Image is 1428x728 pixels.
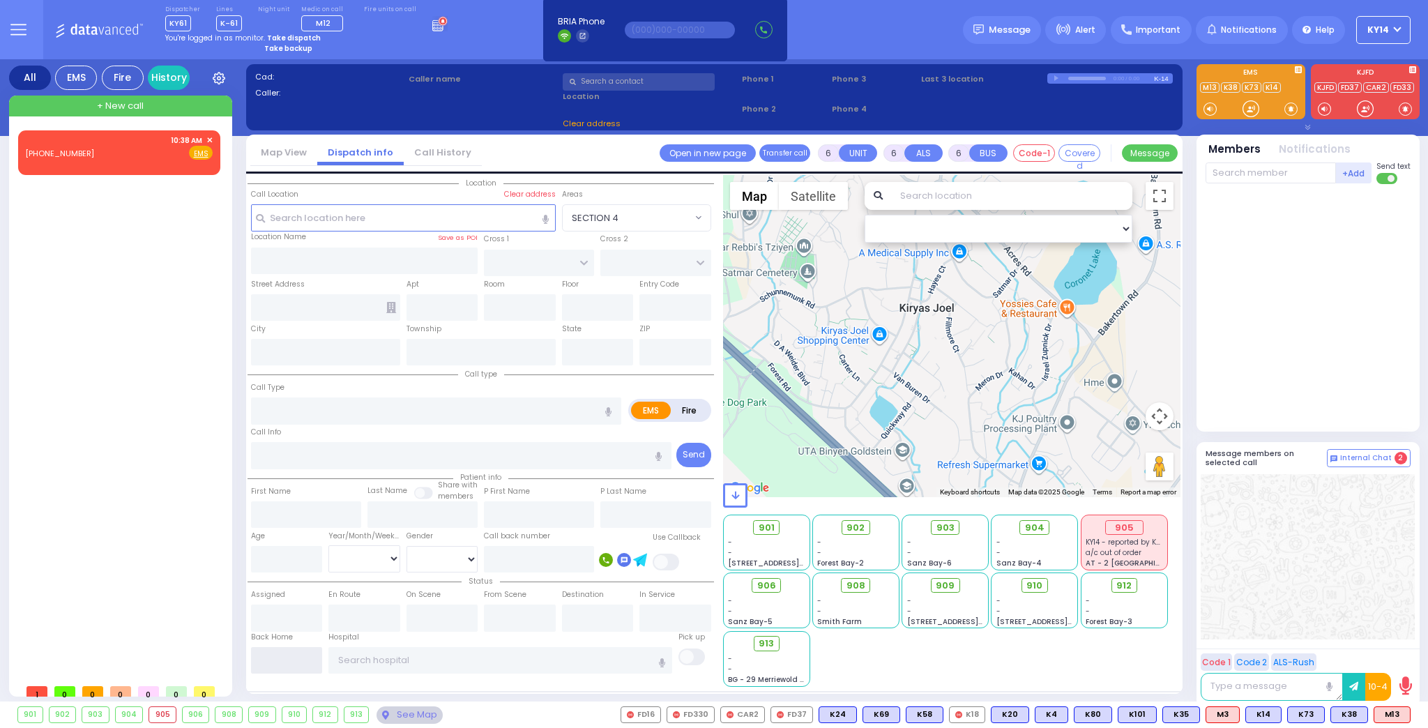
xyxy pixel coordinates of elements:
div: 913 [344,707,369,722]
span: Internal Chat [1340,453,1392,463]
div: ALS [1374,706,1411,723]
span: 904 [1025,521,1045,535]
a: CAR2 [1363,82,1389,93]
label: EMS [1197,69,1305,79]
span: Sanz Bay-5 [728,616,773,627]
label: Apt [407,279,419,290]
label: P First Name [484,486,530,497]
input: Search hospital [328,647,672,674]
div: FD330 [667,706,715,723]
span: - [996,547,1001,558]
h5: Message members on selected call [1206,449,1327,467]
span: BG - 29 Merriewold S. [728,674,806,685]
div: K80 [1074,706,1112,723]
div: K4 [1035,706,1068,723]
span: KY61 [165,15,191,31]
label: Cad: [255,71,404,83]
span: 0 [54,686,75,697]
span: 913 [759,637,774,651]
button: Show street map [730,182,779,210]
a: FD37 [1338,82,1362,93]
span: AT - 2 [GEOGRAPHIC_DATA] [1086,558,1189,568]
label: Age [251,531,265,542]
span: 0 [110,686,131,697]
label: In Service [639,589,675,600]
label: From Scene [484,589,526,600]
span: KY14 - reported by KY66 [1086,537,1169,547]
span: Forest Bay-2 [817,558,864,568]
div: 908 [215,707,242,722]
span: - [907,547,911,558]
span: - [907,606,911,616]
span: 0 [166,686,187,697]
span: - [1086,596,1090,606]
span: 906 [757,579,776,593]
span: Smith Farm [817,616,862,627]
button: Covered [1058,144,1100,162]
label: Hospital [328,632,359,643]
a: K38 [1221,82,1240,93]
img: red-radio-icon.svg [955,711,962,718]
div: 910 [282,707,307,722]
div: Fire [102,66,144,90]
div: BLS [991,706,1029,723]
label: Gender [407,531,433,542]
span: 0 [138,686,159,697]
label: On Scene [407,589,441,600]
button: KY14 [1356,16,1411,44]
span: Other building occupants [386,302,396,313]
span: 903 [936,521,955,535]
span: 902 [846,521,865,535]
img: red-radio-icon.svg [777,711,784,718]
span: [STREET_ADDRESS][PERSON_NAME] [996,616,1128,627]
div: BLS [906,706,943,723]
label: Location [563,91,738,103]
a: Call History [404,146,482,159]
label: City [251,324,266,335]
label: First Name [251,486,291,497]
label: Clear address [504,189,556,200]
div: BLS [819,706,857,723]
img: red-radio-icon.svg [673,711,680,718]
div: See map [377,706,442,724]
div: 904 [116,707,143,722]
label: Medic on call [301,6,348,14]
span: - [728,653,732,664]
span: Location [459,178,503,188]
span: Important [1136,24,1180,36]
span: Status [462,576,500,586]
span: Send text [1376,161,1411,172]
img: message.svg [973,24,984,35]
div: CAR2 [720,706,765,723]
span: Forest Bay-3 [1086,616,1132,627]
a: Open this area in Google Maps (opens a new window) [727,479,773,497]
span: Patient info [453,472,508,483]
label: Entry Code [639,279,679,290]
button: BUS [969,144,1008,162]
span: + New call [97,99,144,113]
span: 908 [846,579,865,593]
div: BLS [1035,706,1068,723]
span: - [996,596,1001,606]
span: Alert [1075,24,1095,36]
span: 910 [1026,579,1042,593]
span: - [907,537,911,547]
label: En Route [328,589,360,600]
span: SECTION 4 [563,205,692,230]
div: FD16 [621,706,661,723]
span: Call type [458,369,504,379]
div: K20 [991,706,1029,723]
label: EMS [631,402,671,419]
a: Open in new page [660,144,756,162]
input: (000)000-00000 [625,22,735,38]
span: 0 [194,686,215,697]
button: Code 1 [1201,653,1232,671]
span: Sanz Bay-6 [907,558,952,568]
strong: Take dispatch [267,33,321,43]
button: Map camera controls [1146,402,1173,430]
label: Save as POI [438,233,478,243]
label: Areas [562,189,583,200]
a: M13 [1200,82,1220,93]
input: Search location [891,182,1132,210]
span: Phone 1 [742,73,827,85]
